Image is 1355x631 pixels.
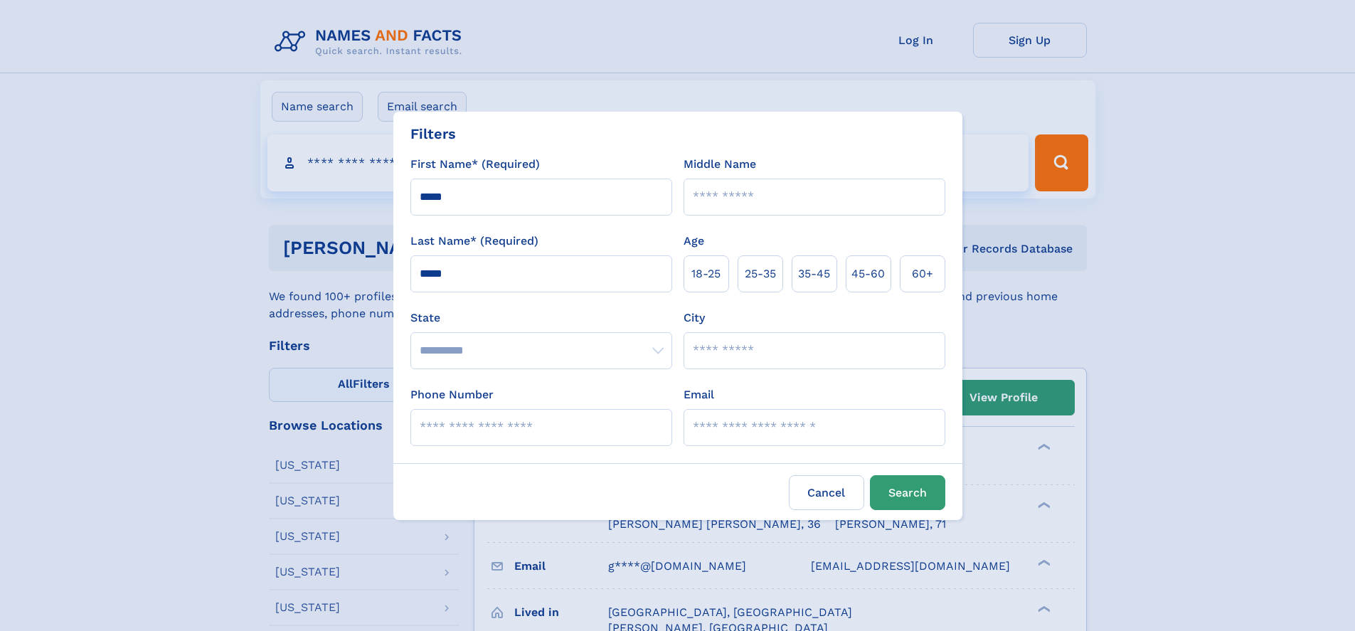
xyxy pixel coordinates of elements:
label: Middle Name [684,156,756,173]
label: Age [684,233,704,250]
span: 45‑60 [851,265,885,282]
span: 35‑45 [798,265,830,282]
label: Last Name* (Required) [410,233,538,250]
label: Phone Number [410,386,494,403]
span: 25‑35 [745,265,776,282]
label: Email [684,386,714,403]
span: 18‑25 [691,265,721,282]
label: State [410,309,672,327]
div: Filters [410,123,456,144]
span: 60+ [912,265,933,282]
label: Cancel [789,475,864,510]
label: City [684,309,705,327]
label: First Name* (Required) [410,156,540,173]
button: Search [870,475,945,510]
